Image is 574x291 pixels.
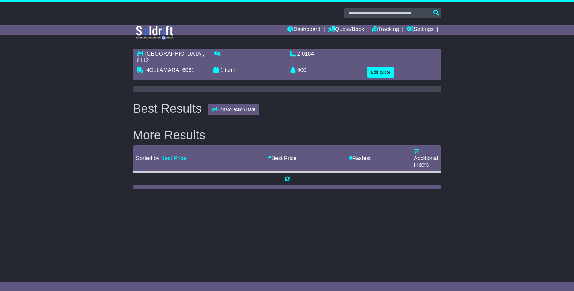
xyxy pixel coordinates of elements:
span: [GEOGRAPHIC_DATA] [145,51,203,57]
span: NOLLAMARA [145,67,179,73]
button: Edit Collection Date [208,104,259,115]
span: 2.0184 [297,51,314,57]
a: Quote/Book [328,25,364,35]
a: Settings [407,25,434,35]
a: Additional Filters [414,148,438,168]
a: Best Price [268,155,297,161]
span: , 6061 [179,67,195,73]
span: item [225,67,236,73]
span: Sorted by [136,155,160,161]
a: Tracking [372,25,399,35]
h2: More Results [133,128,441,142]
span: 900 [297,67,307,73]
a: Fastest [349,155,371,161]
button: Edit quote [367,67,394,78]
span: , 6112 [137,51,204,64]
span: 1 [221,67,224,73]
div: Best Results [130,102,205,115]
a: Best Price [161,155,186,161]
a: Dashboard [287,25,320,35]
